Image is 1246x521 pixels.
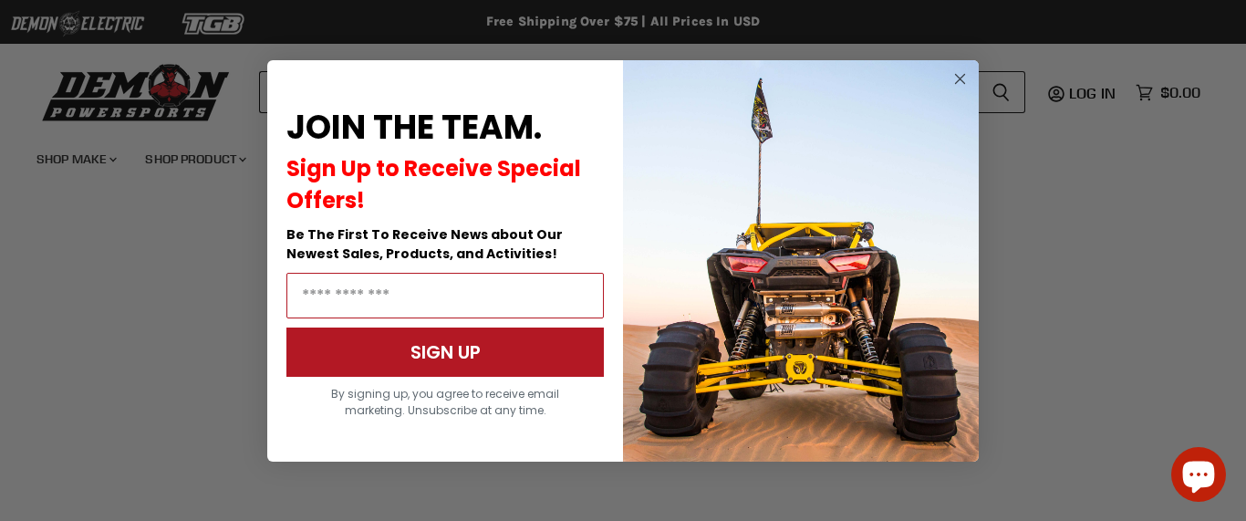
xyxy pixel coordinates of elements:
[949,68,971,90] button: Close dialog
[331,386,559,418] span: By signing up, you agree to receive email marketing. Unsubscribe at any time.
[286,328,604,377] button: SIGN UP
[286,104,542,151] span: JOIN THE TEAM.
[623,60,979,462] img: a9095488-b6e7-41ba-879d-588abfab540b.jpeg
[286,225,563,263] span: Be The First To Receive News about Our Newest Sales, Products, and Activities!
[286,153,581,215] span: Sign Up to Receive Special Offers!
[286,273,604,318] input: Email Address
[1166,447,1231,506] inbox-online-store-chat: Shopify online store chat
